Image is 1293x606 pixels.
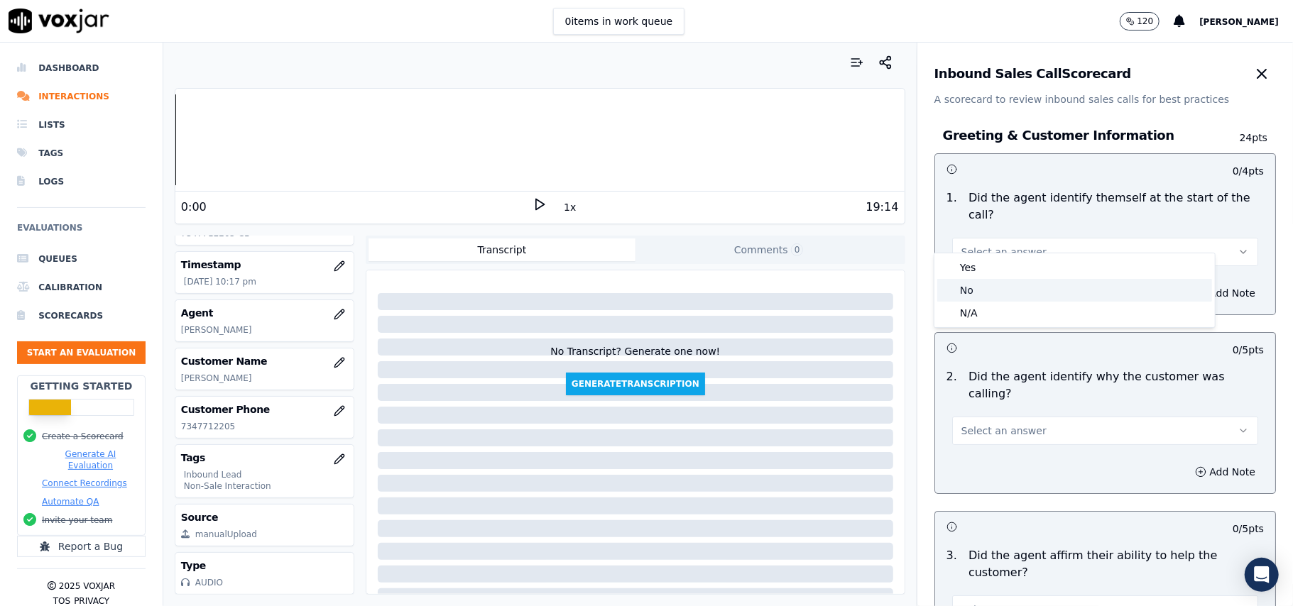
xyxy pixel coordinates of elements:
[195,577,223,588] div: AUDIO
[17,536,146,557] button: Report a Bug
[937,302,1212,324] div: N/A
[17,82,146,111] a: Interactions
[937,279,1212,302] div: No
[791,243,804,256] span: 0
[42,448,139,471] button: Generate AI Evaluation
[969,189,1264,224] p: Did the agent identify themself at the start of the call?
[42,514,112,526] button: Invite your team
[181,558,348,573] h3: Type
[17,341,146,364] button: Start an Evaluation
[566,373,705,395] button: GenerateTranscription
[866,199,898,216] div: 19:14
[1213,131,1267,145] p: 24 pts
[181,258,348,272] h3: Timestamp
[184,480,348,492] p: Non-Sale Interaction
[181,373,348,384] p: [PERSON_NAME]
[369,238,635,261] button: Transcript
[17,219,146,245] h6: Evaluations
[17,111,146,139] a: Lists
[561,197,579,217] button: 1x
[181,510,348,524] h3: Source
[30,379,132,393] h2: Getting Started
[17,273,146,302] a: Calibration
[1233,522,1264,536] p: 0 / 5 pts
[961,424,1047,438] span: Select an answer
[42,496,99,507] button: Automate QA
[943,126,1213,145] h3: Greeting & Customer Information
[17,54,146,82] a: Dashboard
[184,276,348,287] p: [DATE] 10:17 pm
[17,139,146,167] a: Tags
[17,302,146,330] a: Scorecards
[1245,558,1279,592] div: Open Intercom Messenger
[1137,16,1154,27] p: 120
[181,402,348,417] h3: Customer Phone
[181,324,348,336] p: [PERSON_NAME]
[59,580,115,592] p: 2025 Voxjar
[635,238,902,261] button: Comments
[934,92,1276,106] p: A scorecard to review inbound sales calls for best practices
[42,431,124,442] button: Create a Scorecard
[934,67,1131,80] h3: Inbound Sales Call Scorecard
[941,368,963,402] p: 2 .
[181,421,348,432] p: 7347712205
[553,8,685,35] button: 0items in work queue
[195,529,257,540] div: manualUpload
[1199,17,1279,27] span: [PERSON_NAME]
[941,189,963,224] p: 1 .
[941,547,963,581] p: 3 .
[969,547,1264,581] p: Did the agent affirm their ability to help the customer?
[1186,283,1264,303] button: Add Note
[937,256,1212,279] div: Yes
[181,306,348,320] h3: Agent
[1233,343,1264,357] p: 0 / 5 pts
[181,354,348,368] h3: Customer Name
[550,344,720,373] div: No Transcript? Generate one now!
[969,368,1264,402] p: Did the agent identify why the customer was calling?
[1120,12,1160,31] button: 120
[42,478,127,489] button: Connect Recordings
[9,9,109,33] img: voxjar logo
[1199,13,1293,30] button: [PERSON_NAME]
[1186,462,1264,482] button: Add Note
[181,451,348,465] h3: Tags
[184,469,348,480] p: Inbound Lead
[961,245,1047,259] span: Select an answer
[17,245,146,273] a: Queues
[1233,164,1264,178] p: 0 / 4 pts
[1120,12,1174,31] button: 120
[181,199,207,216] div: 0:00
[17,167,146,196] a: Logs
